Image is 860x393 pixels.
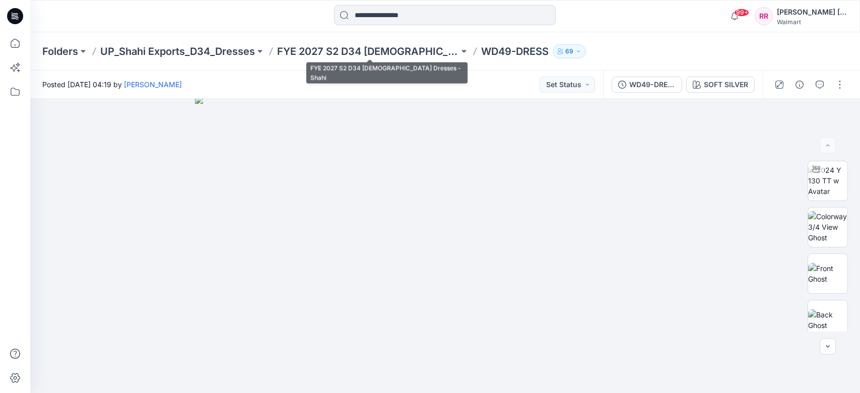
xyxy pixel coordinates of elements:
[629,79,676,90] div: WD49-DRESS
[612,77,682,93] button: WD49-DRESS
[100,44,255,58] a: UP_Shahi Exports_D34_Dresses
[808,309,847,331] img: Back Ghost
[808,211,847,243] img: Colorway 3/4 View Ghost
[808,263,847,284] img: Front Ghost
[42,79,182,90] span: Posted [DATE] 04:19 by
[195,96,695,393] img: eyJhbGciOiJIUzI1NiIsImtpZCI6IjAiLCJzbHQiOiJzZXMiLCJ0eXAiOiJKV1QifQ.eyJkYXRhIjp7InR5cGUiOiJzdG9yYW...
[124,80,182,89] a: [PERSON_NAME]
[755,7,773,25] div: RR
[481,44,549,58] p: WD49-DRESS
[777,6,847,18] div: [PERSON_NAME] [PERSON_NAME]
[777,18,847,26] div: Walmart
[734,9,749,17] span: 99+
[791,77,808,93] button: Details
[704,79,748,90] div: SOFT SILVER
[553,44,586,58] button: 69
[565,46,573,57] p: 69
[277,44,459,58] a: FYE 2027 S2 D34 [DEMOGRAPHIC_DATA] Dresses - Shahi
[42,44,78,58] a: Folders
[808,165,847,196] img: 2024 Y 130 TT w Avatar
[686,77,755,93] button: SOFT SILVER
